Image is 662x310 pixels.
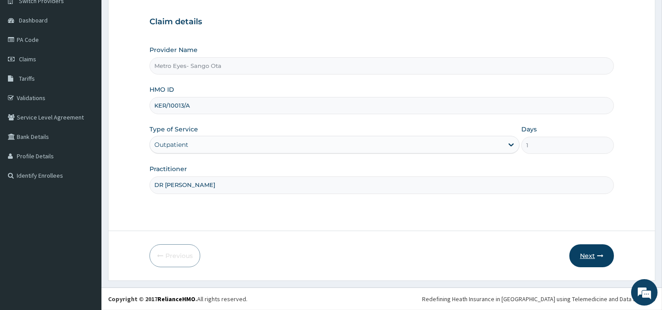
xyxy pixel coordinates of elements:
[150,97,614,114] input: Enter HMO ID
[521,125,537,134] label: Days
[150,244,200,267] button: Previous
[150,17,614,27] h3: Claim details
[157,295,195,303] a: RelianceHMO
[101,288,662,310] footer: All rights reserved.
[108,295,197,303] strong: Copyright © 2017 .
[145,4,166,26] div: Minimize live chat window
[16,44,36,66] img: d_794563401_company_1708531726252_794563401
[51,97,122,186] span: We're online!
[422,295,655,303] div: Redefining Heath Insurance in [GEOGRAPHIC_DATA] using Telemedicine and Data Science!
[4,212,168,243] textarea: Type your message and hit 'Enter'
[19,16,48,24] span: Dashboard
[154,140,188,149] div: Outpatient
[19,55,36,63] span: Claims
[150,176,614,194] input: Enter Name
[150,164,187,173] label: Practitioner
[150,45,198,54] label: Provider Name
[569,244,614,267] button: Next
[19,75,35,82] span: Tariffs
[150,85,174,94] label: HMO ID
[150,125,198,134] label: Type of Service
[46,49,148,61] div: Chat with us now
